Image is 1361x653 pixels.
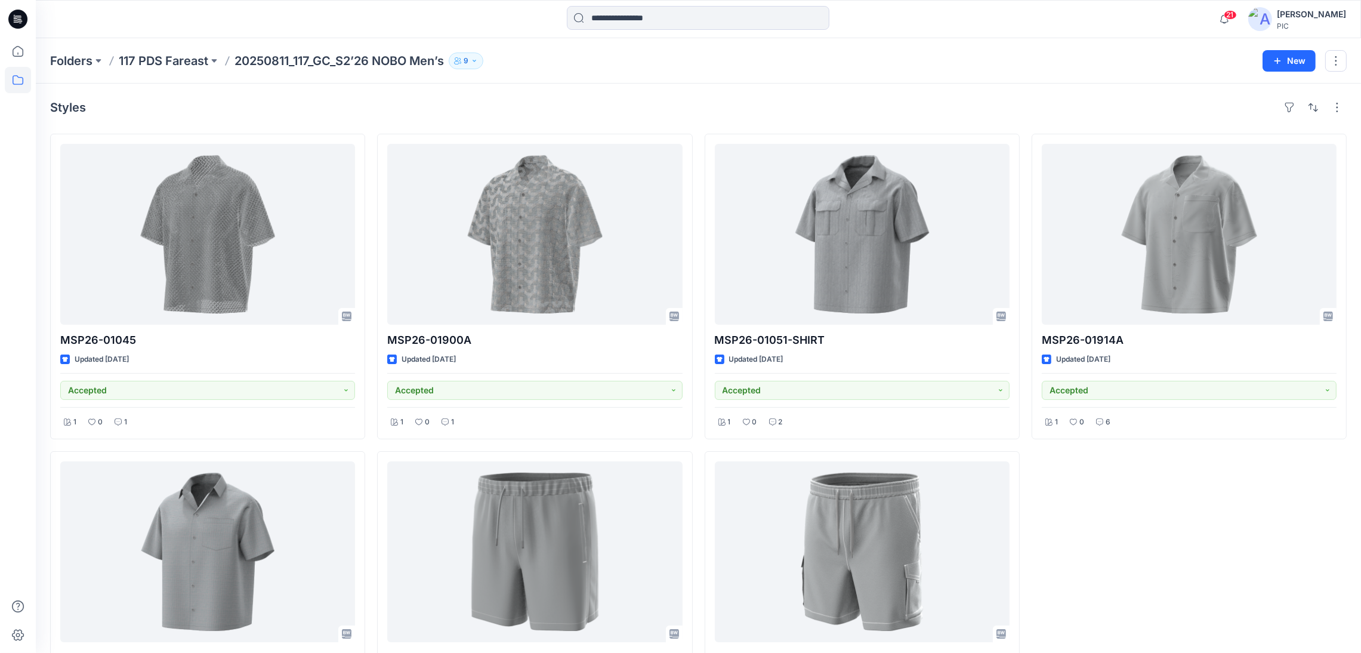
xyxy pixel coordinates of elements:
[73,416,76,429] p: 1
[50,100,86,115] h4: Styles
[728,416,731,429] p: 1
[75,353,129,366] p: Updated [DATE]
[451,416,454,429] p: 1
[387,144,682,325] a: MSP26-01900A
[779,416,783,429] p: 2
[1248,7,1272,31] img: avatar
[729,353,783,366] p: Updated [DATE]
[402,353,456,366] p: Updated [DATE]
[50,53,92,69] a: Folders
[400,416,403,429] p: 1
[715,144,1010,325] a: MSP26-01051-SHIRT
[449,53,483,69] button: 9
[387,332,682,349] p: MSP26-01900A
[425,416,430,429] p: 0
[1042,332,1337,349] p: MSP26-01914A
[60,461,355,642] a: MSP26-01050
[1263,50,1316,72] button: New
[1277,7,1346,21] div: [PERSON_NAME]
[1106,416,1110,429] p: 6
[387,461,682,642] a: NB27260946
[464,54,468,67] p: 9
[60,332,355,349] p: MSP26-01045
[1079,416,1084,429] p: 0
[715,332,1010,349] p: MSP26-01051-SHIRT
[752,416,757,429] p: 0
[234,53,444,69] p: 20250811_117_GC_S2’26 NOBO Men’s
[1056,353,1110,366] p: Updated [DATE]
[1277,21,1346,30] div: PIC
[1224,10,1237,20] span: 21
[119,53,208,69] a: 117 PDS Fareast
[98,416,103,429] p: 0
[124,416,127,429] p: 1
[1042,144,1337,325] a: MSP26-01914A
[60,144,355,325] a: MSP26-01045
[1055,416,1058,429] p: 1
[715,461,1010,642] a: NB27260954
